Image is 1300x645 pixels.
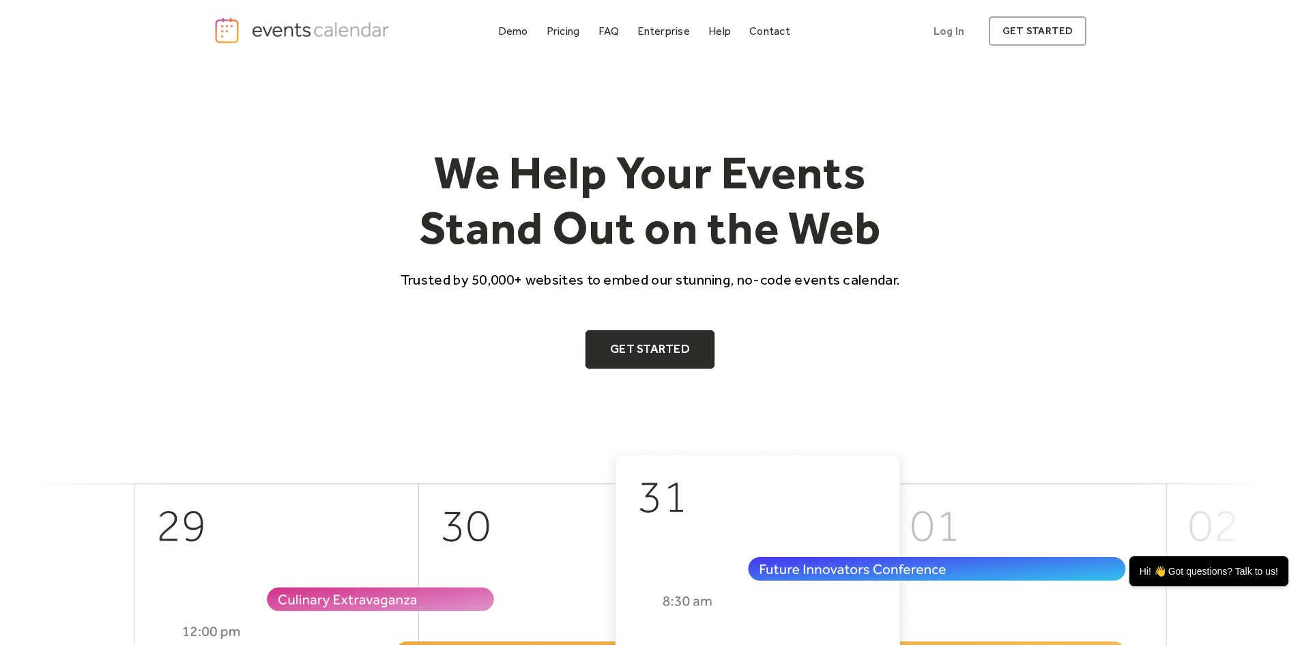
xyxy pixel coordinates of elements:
a: home [214,16,394,44]
div: Enterprise [637,27,689,35]
a: Demo [493,22,534,40]
div: Pricing [547,27,580,35]
div: FAQ [598,27,620,35]
a: Contact [744,22,796,40]
h1: We Help Your Events Stand Out on the Web [388,145,912,256]
a: get started [989,16,1086,46]
p: Trusted by 50,000+ websites to embed our stunning, no-code events calendar. [388,270,912,289]
a: FAQ [593,22,625,40]
a: Get Started [586,330,714,369]
div: Contact [749,27,790,35]
div: Help [708,27,731,35]
div: Demo [498,27,528,35]
a: Help [703,22,736,40]
a: Pricing [541,22,586,40]
a: Log In [920,16,978,46]
a: Enterprise [632,22,695,40]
